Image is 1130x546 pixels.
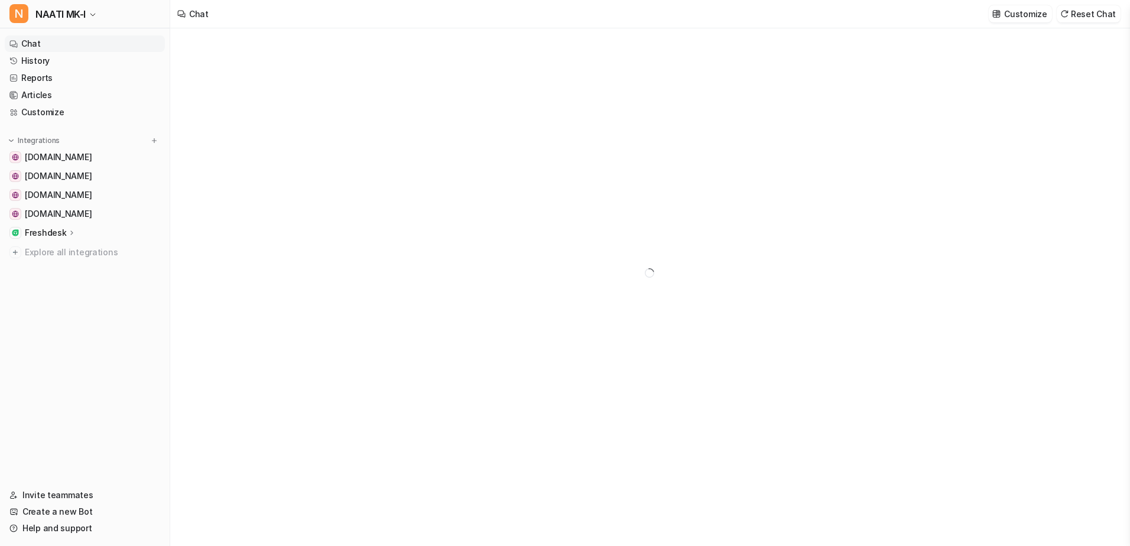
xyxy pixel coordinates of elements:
img: reset [1060,9,1069,18]
img: explore all integrations [9,246,21,258]
a: Reports [5,70,165,86]
span: [DOMAIN_NAME] [25,170,92,182]
p: Integrations [18,136,60,145]
a: learn.naati.com.au[DOMAIN_NAME] [5,168,165,184]
a: History [5,53,165,69]
a: www.freshworks.com[DOMAIN_NAME] [5,206,165,222]
div: Chat [189,8,209,20]
button: Integrations [5,135,63,147]
a: www.naati.com.au[DOMAIN_NAME] [5,187,165,203]
span: [DOMAIN_NAME] [25,208,92,220]
a: Invite teammates [5,487,165,503]
img: www.freshworks.com [12,210,19,217]
a: Articles [5,87,165,103]
a: Help and support [5,520,165,537]
a: Create a new Bot [5,503,165,520]
button: Customize [989,5,1051,22]
a: Customize [5,104,165,121]
img: expand menu [7,136,15,145]
img: www.naati.com.au [12,191,19,199]
span: NAATI MK-I [35,6,86,22]
span: N [9,4,28,23]
a: my.naati.com.au[DOMAIN_NAME] [5,149,165,165]
span: [DOMAIN_NAME] [25,189,92,201]
a: Explore all integrations [5,244,165,261]
img: learn.naati.com.au [12,173,19,180]
img: my.naati.com.au [12,154,19,161]
button: Reset Chat [1057,5,1121,22]
a: Chat [5,35,165,52]
img: customize [992,9,1001,18]
p: Customize [1004,8,1047,20]
span: Explore all integrations [25,243,160,262]
img: Freshdesk [12,229,19,236]
span: [DOMAIN_NAME] [25,151,92,163]
p: Freshdesk [25,227,66,239]
img: menu_add.svg [150,136,158,145]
